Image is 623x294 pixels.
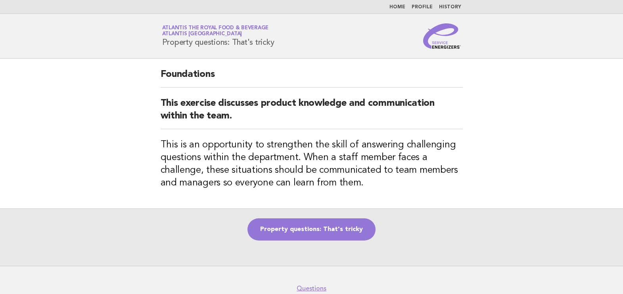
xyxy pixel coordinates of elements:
[161,139,463,189] h3: This is an opportunity to strengthen the skill of answering challenging questions within the depa...
[297,284,326,292] a: Questions
[162,26,274,46] h1: Property questions: That's tricky
[439,5,461,10] a: History
[247,218,376,241] a: Property questions: That's tricky
[162,32,242,37] span: Atlantis [GEOGRAPHIC_DATA]
[162,25,269,36] a: Atlantis the Royal Food & BeverageAtlantis [GEOGRAPHIC_DATA]
[161,68,463,88] h2: Foundations
[412,5,433,10] a: Profile
[389,5,405,10] a: Home
[161,97,463,129] h2: This exercise discusses product knowledge and communication within the team.
[423,23,461,49] img: Service Energizers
